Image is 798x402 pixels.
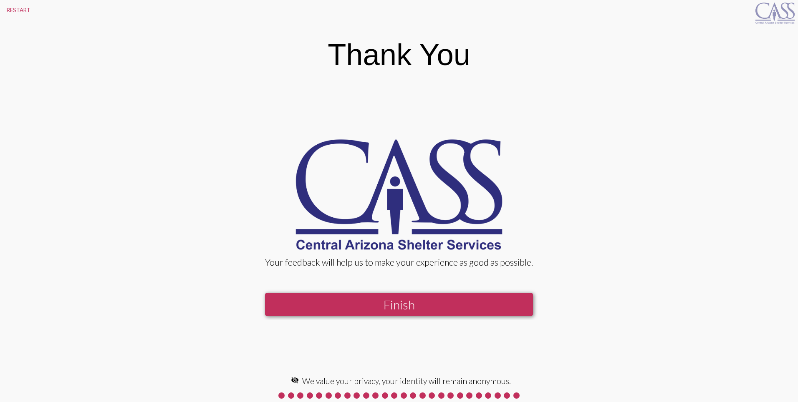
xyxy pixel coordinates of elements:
span: We value your privacy, your identity will remain anonymous. [302,376,511,386]
div: Thank You [328,38,470,72]
mat-icon: visibility_off [291,376,299,384]
img: CASS-logo_BLUE_WEB.png [289,136,509,253]
div: Your feedback will help us to make your experience as good as possible. [265,257,533,268]
button: Finish [265,293,533,316]
img: CASS-logo_BLUE_WEB.png [754,2,796,24]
